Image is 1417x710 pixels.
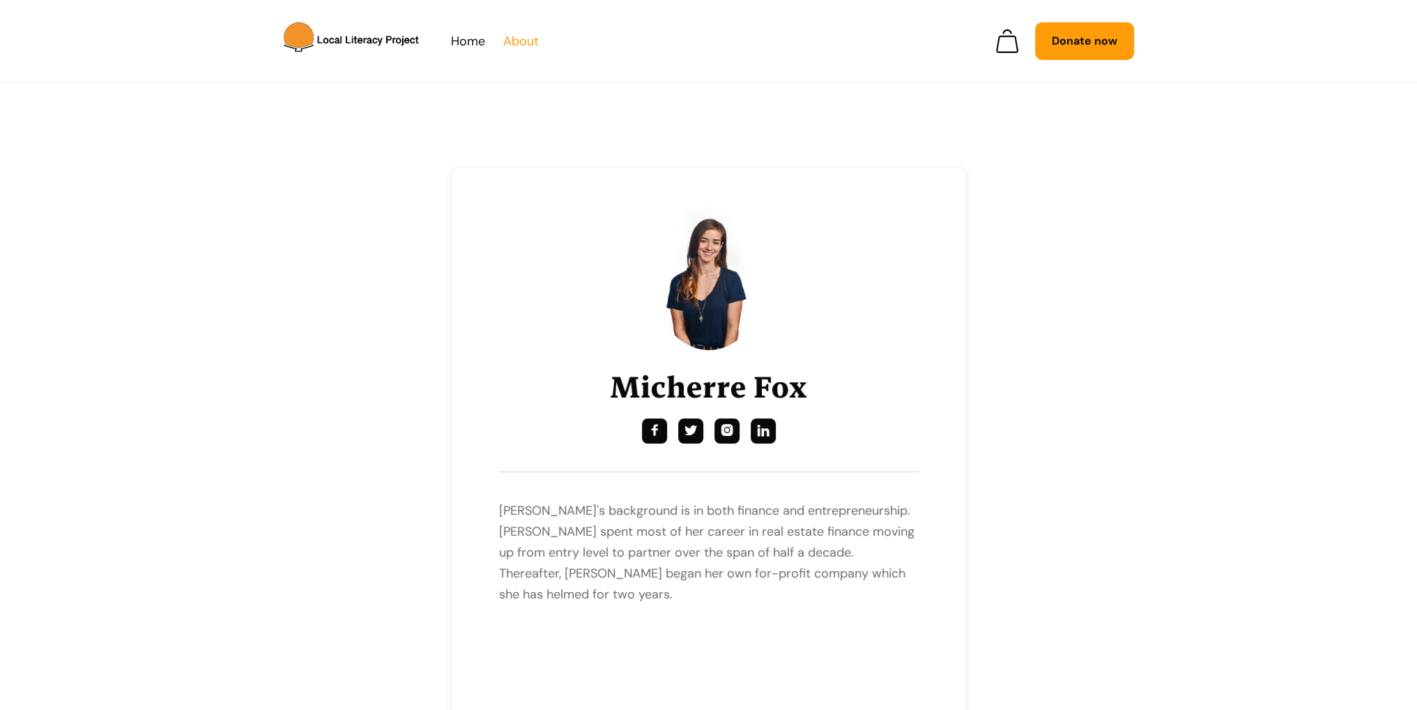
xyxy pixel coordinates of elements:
[1035,22,1134,60] a: Donate now
[503,31,539,52] a: About
[642,418,667,444] a: 
[721,423,733,438] div: 
[678,418,703,444] a: 
[653,206,765,350] img: Micherre Fox
[610,367,807,407] h1: Micherre Fox
[499,500,919,605] p: [PERSON_NAME]'s background is in both finance and entrepreneurship. [PERSON_NAME] spent most of h...
[757,423,769,438] div: 
[714,418,740,444] a: 
[451,31,485,52] a: Home
[648,423,661,438] div: 
[996,29,1018,53] a: Open empty cart
[684,423,697,438] div: 
[751,418,776,444] a: 
[284,22,451,60] a: home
